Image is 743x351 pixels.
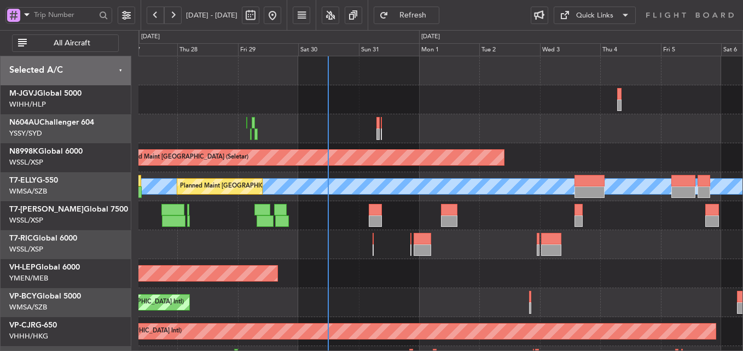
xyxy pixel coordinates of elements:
[9,235,77,242] a: T7-RICGlobal 6000
[9,186,47,196] a: WMSA/SZB
[117,43,177,56] div: Wed 27
[9,235,33,242] span: T7-RIC
[9,292,37,300] span: VP-BCY
[12,34,119,52] button: All Aircraft
[9,331,48,341] a: VHHH/HKG
[9,321,36,329] span: VP-CJR
[479,43,539,56] div: Tue 2
[9,119,94,126] a: N604AUChallenger 604
[554,7,636,24] button: Quick Links
[600,43,660,56] div: Thu 4
[359,43,419,56] div: Sun 31
[141,32,160,42] div: [DATE]
[374,7,439,24] button: Refresh
[9,244,43,254] a: WSSL/XSP
[177,43,237,56] div: Thu 28
[661,43,721,56] div: Fri 5
[29,39,115,47] span: All Aircraft
[9,177,37,184] span: T7-ELLY
[9,90,82,97] a: M-JGVJGlobal 5000
[419,43,479,56] div: Mon 1
[9,177,58,184] a: T7-ELLYG-550
[9,128,42,138] a: YSSY/SYD
[34,7,96,23] input: Trip Number
[120,149,248,166] div: Planned Maint [GEOGRAPHIC_DATA] (Seletar)
[180,178,435,195] div: Planned Maint [GEOGRAPHIC_DATA] (Sultan [PERSON_NAME] [PERSON_NAME] - Subang)
[576,10,613,21] div: Quick Links
[9,206,84,213] span: T7-[PERSON_NAME]
[540,43,600,56] div: Wed 3
[9,215,43,225] a: WSSL/XSP
[391,11,436,19] span: Refresh
[9,273,48,283] a: YMEN/MEB
[298,43,358,56] div: Sat 30
[9,206,128,213] a: T7-[PERSON_NAME]Global 7500
[9,148,38,155] span: N8998K
[9,302,47,312] a: WMSA/SZB
[238,43,298,56] div: Fri 29
[9,100,46,109] a: WIHH/HLP
[9,157,43,167] a: WSSL/XSP
[9,119,39,126] span: N604AU
[421,32,440,42] div: [DATE]
[186,10,237,20] span: [DATE] - [DATE]
[9,90,37,97] span: M-JGVJ
[9,321,57,329] a: VP-CJRG-650
[9,292,81,300] a: VP-BCYGlobal 5000
[9,264,36,271] span: VH-LEP
[9,148,83,155] a: N8998KGlobal 6000
[9,264,80,271] a: VH-LEPGlobal 6000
